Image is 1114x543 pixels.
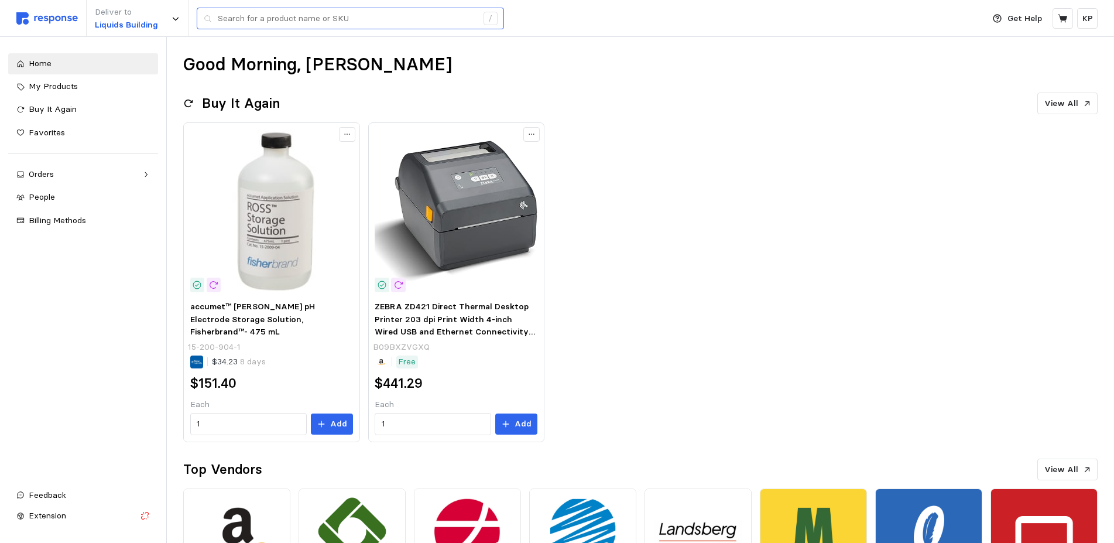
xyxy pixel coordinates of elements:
[188,341,241,354] p: 15-200-904-1
[8,210,158,231] a: Billing Methods
[29,490,66,500] span: Feedback
[8,506,158,527] button: Extension
[1077,8,1098,29] button: KP
[29,168,138,181] div: Orders
[29,215,86,226] span: Billing Methods
[1037,459,1098,481] button: View All
[330,418,347,431] p: Add
[1044,463,1078,476] p: View All
[373,341,430,354] p: B09BXZVGXQ
[1082,12,1093,25] p: KP
[8,76,158,97] a: My Products
[29,510,66,521] span: Extension
[382,414,485,435] input: Qty
[1037,93,1098,115] button: View All
[375,374,423,392] h2: $441.29
[484,12,498,26] div: /
[190,301,315,337] span: accumet™ [PERSON_NAME] pH Electrode Storage Solution, Fisherbrand™- 475 mL
[29,104,77,114] span: Buy It Again
[183,460,262,479] h2: Top Vendors
[95,6,158,19] p: Deliver to
[218,8,477,29] input: Search for a product name or SKU
[29,81,78,91] span: My Products
[16,12,78,25] img: svg%3e
[986,8,1049,30] button: Get Help
[29,58,52,69] span: Home
[29,127,65,138] span: Favorites
[190,398,353,411] p: Each
[197,414,300,435] input: Qty
[495,414,537,435] button: Add
[375,398,537,411] p: Each
[8,99,158,120] a: Buy It Again
[1044,97,1078,110] p: View All
[238,356,266,367] span: 8 days
[8,122,158,144] a: Favorites
[375,301,535,363] span: ZEBRA ZD421 Direct Thermal Desktop Printer 203 dpi Print Width 4-inch Wired USB and Ethernet Conn...
[1007,12,1042,25] p: Get Help
[190,129,353,292] img: 20-2008210-15200904-STD-00.jpg-250.jpg
[8,164,158,185] a: Orders
[515,418,532,431] p: Add
[212,356,266,368] p: $34.23
[311,414,353,435] button: Add
[183,53,452,76] h1: Good Morning, [PERSON_NAME]
[202,94,280,112] h2: Buy It Again
[95,19,158,32] p: Liquids Building
[29,192,55,202] span: People
[190,374,236,392] h2: $151.40
[398,356,416,368] p: Free
[8,187,158,208] a: People
[8,53,158,74] a: Home
[375,129,537,292] img: 61o4bTuBoJL._AC_SX425_.jpg
[8,485,158,506] button: Feedback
